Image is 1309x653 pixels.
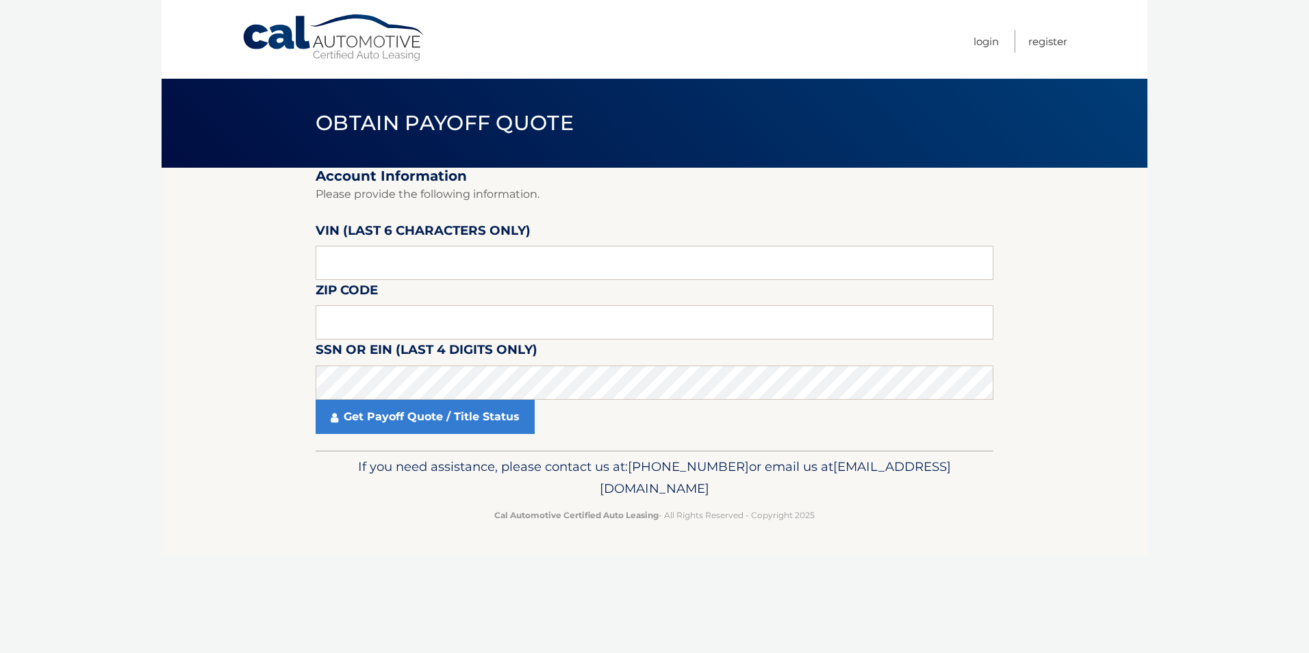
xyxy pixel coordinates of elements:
label: Zip Code [316,280,378,305]
label: VIN (last 6 characters only) [316,220,531,246]
strong: Cal Automotive Certified Auto Leasing [494,510,659,520]
span: Obtain Payoff Quote [316,110,574,136]
h2: Account Information [316,168,993,185]
span: [PHONE_NUMBER] [628,459,749,474]
a: Login [974,30,999,53]
p: Please provide the following information. [316,185,993,204]
p: - All Rights Reserved - Copyright 2025 [325,508,984,522]
a: Register [1028,30,1067,53]
label: SSN or EIN (last 4 digits only) [316,340,537,365]
a: Cal Automotive [242,14,427,62]
a: Get Payoff Quote / Title Status [316,400,535,434]
p: If you need assistance, please contact us at: or email us at [325,456,984,500]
